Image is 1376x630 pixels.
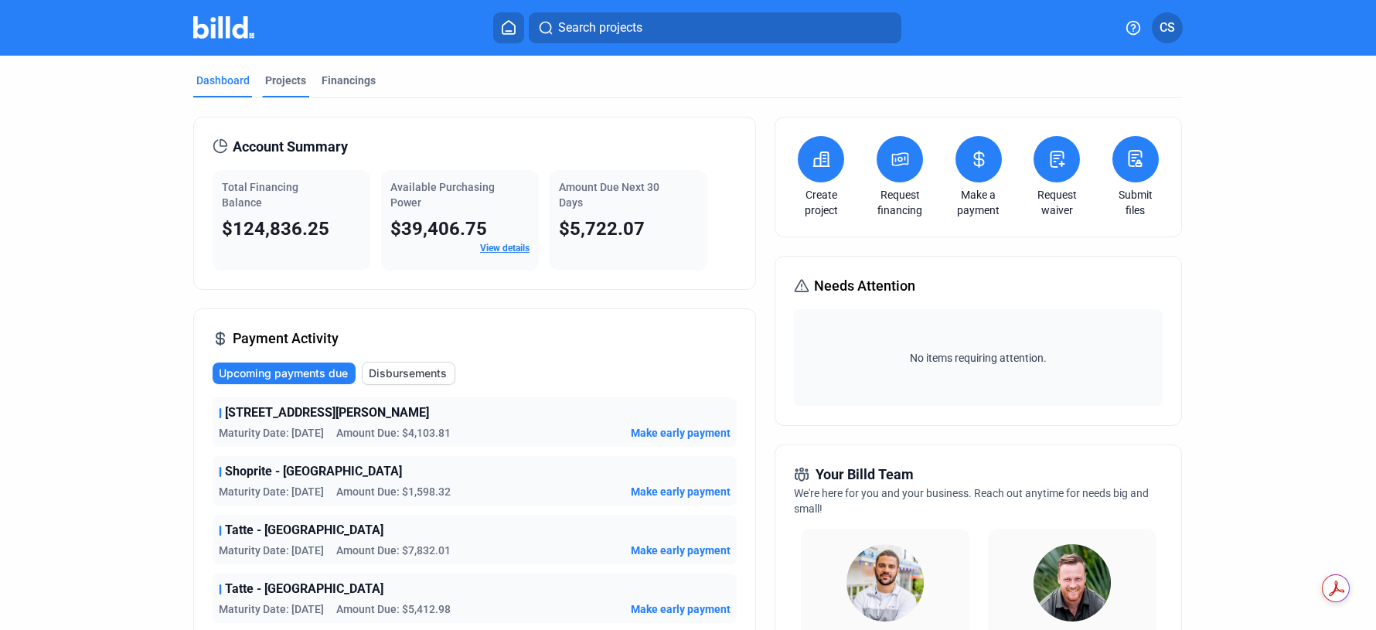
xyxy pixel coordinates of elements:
[873,187,927,218] a: Request financing
[1160,19,1175,37] span: CS
[336,601,451,617] span: Amount Due: $5,412.98
[952,187,1006,218] a: Make a payment
[193,16,254,39] img: Billd Company Logo
[336,425,451,441] span: Amount Due: $4,103.81
[794,487,1149,515] span: We're here for you and your business. Reach out anytime for needs big and small!
[225,404,429,422] span: [STREET_ADDRESS][PERSON_NAME]
[219,601,324,617] span: Maturity Date: [DATE]
[233,136,348,158] span: Account Summary
[794,187,848,218] a: Create project
[219,366,348,381] span: Upcoming payments due
[816,464,914,485] span: Your Billd Team
[631,484,731,499] button: Make early payment
[558,19,642,37] span: Search projects
[1109,187,1163,218] a: Submit files
[559,218,645,240] span: $5,722.07
[222,218,329,240] span: $124,836.25
[225,580,383,598] span: Tatte - [GEOGRAPHIC_DATA]
[846,544,924,621] img: Relationship Manager
[559,181,659,209] span: Amount Due Next 30 Days
[322,73,376,88] div: Financings
[631,601,731,617] button: Make early payment
[1152,12,1183,43] button: CS
[369,366,447,381] span: Disbursements
[480,243,530,254] a: View details
[631,543,731,558] button: Make early payment
[1030,187,1084,218] a: Request waiver
[390,181,495,209] span: Available Purchasing Power
[225,521,383,540] span: Tatte - [GEOGRAPHIC_DATA]
[362,362,455,385] button: Disbursements
[529,12,901,43] button: Search projects
[222,181,298,209] span: Total Financing Balance
[1034,544,1111,621] img: Territory Manager
[225,462,402,481] span: Shoprite - [GEOGRAPHIC_DATA]
[233,328,339,349] span: Payment Activity
[814,275,915,297] span: Needs Attention
[219,425,324,441] span: Maturity Date: [DATE]
[631,425,731,441] button: Make early payment
[336,484,451,499] span: Amount Due: $1,598.32
[213,363,356,384] button: Upcoming payments due
[390,218,487,240] span: $39,406.75
[219,484,324,499] span: Maturity Date: [DATE]
[196,73,250,88] div: Dashboard
[800,350,1156,366] span: No items requiring attention.
[265,73,306,88] div: Projects
[219,543,324,558] span: Maturity Date: [DATE]
[336,543,451,558] span: Amount Due: $7,832.01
